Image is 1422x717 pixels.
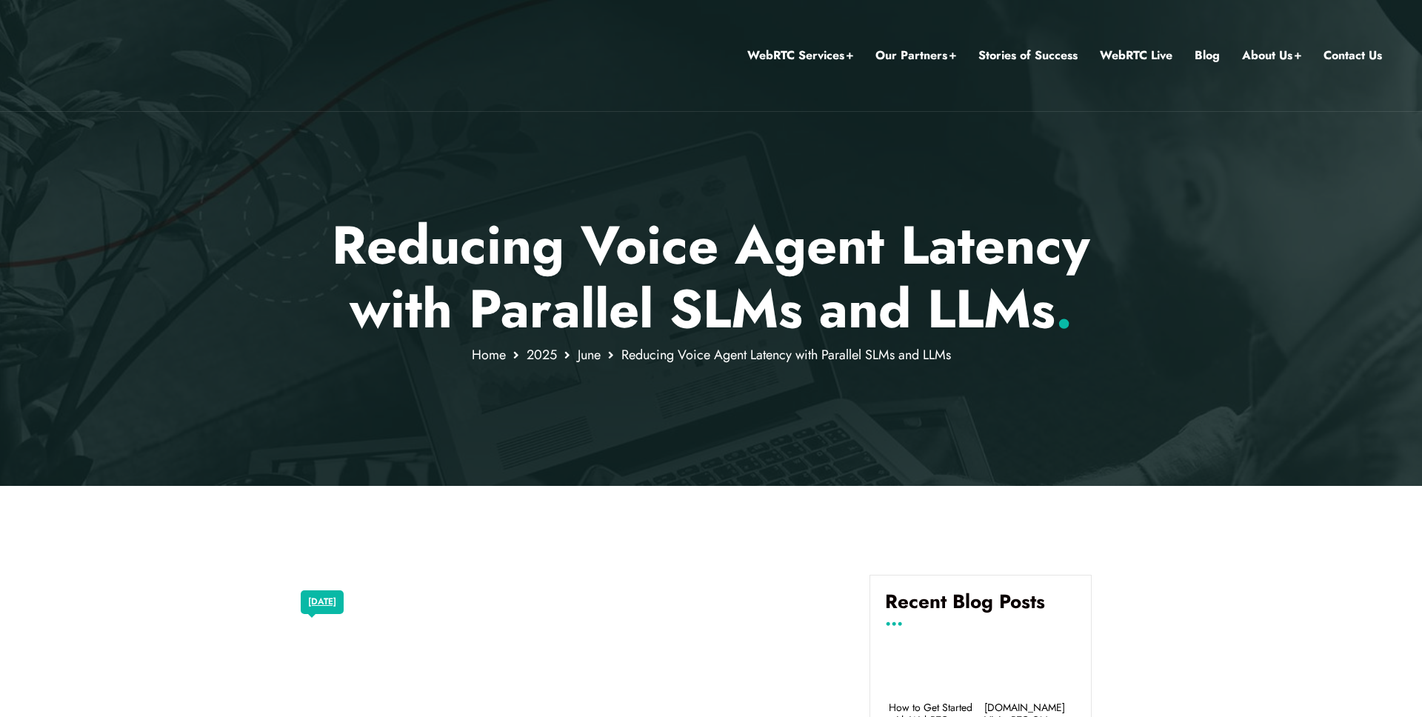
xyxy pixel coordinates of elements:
a: Blog [1195,46,1220,65]
a: Our Partners [875,46,956,65]
a: About Us [1242,46,1301,65]
a: 2025 [527,345,557,364]
a: Home [472,345,506,364]
h4: Recent Blog Posts [885,590,1076,624]
a: WebRTC Services [747,46,853,65]
p: Reducing Voice Agent Latency with Parallel SLMs and LLMs [278,213,1145,341]
span: . [1055,270,1072,347]
a: Contact Us [1323,46,1382,65]
a: June [578,345,601,364]
span: Reducing Voice Agent Latency with Parallel SLMs and LLMs [621,345,951,364]
a: Stories of Success [978,46,1078,65]
a: WebRTC Live [1100,46,1172,65]
a: [DATE] [308,593,336,612]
